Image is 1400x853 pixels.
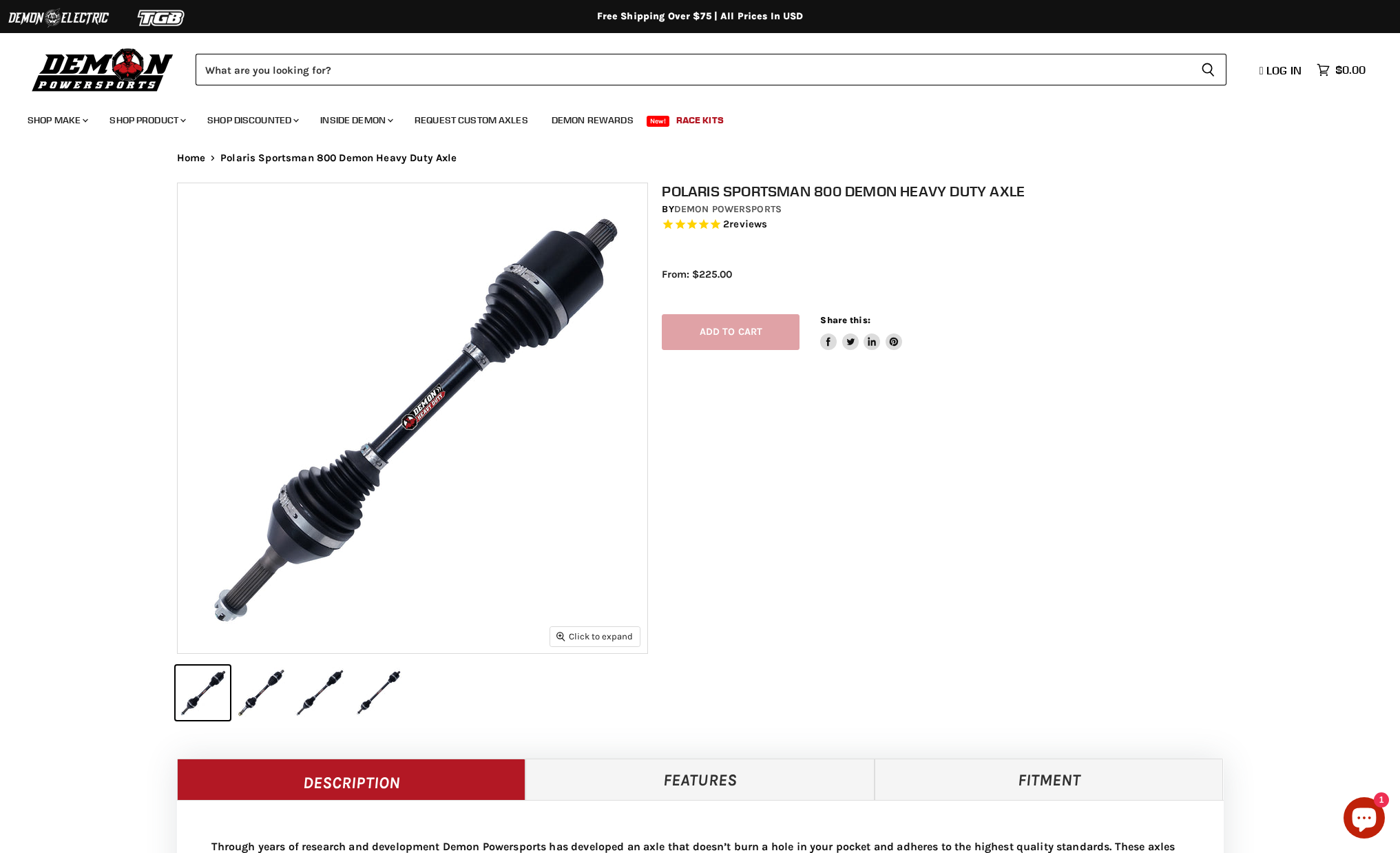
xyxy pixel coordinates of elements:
span: From: $225.00 [662,268,732,280]
button: Click to expand [550,627,640,646]
img: Demon Electric Logo 2 [7,5,110,31]
nav: Breadcrumbs [149,152,1251,164]
a: Race Kits [666,106,734,134]
ul: Main menu [17,101,1362,134]
a: Fitment [875,759,1224,800]
button: IMAGE thumbnail [293,666,347,720]
a: Request Custom Axles [404,106,539,134]
form: Product [196,54,1226,85]
span: Log in [1266,63,1302,77]
img: Demon Powersports [28,45,178,94]
input: Search [196,54,1190,85]
button: IMAGE thumbnail [176,666,230,720]
span: reviews [729,218,767,230]
a: Shop Make [17,106,96,134]
a: Description [177,759,526,800]
a: Demon Rewards [541,106,644,134]
button: IMAGE thumbnail [234,666,289,720]
aside: Share this: [820,314,902,351]
button: IMAGE thumbnail [351,666,406,720]
a: $0.00 [1310,60,1372,80]
a: Log in [1253,64,1310,76]
div: Free Shipping Over $75 | All Prices In USD [149,10,1251,23]
span: Polaris Sportsman 800 Demon Heavy Duty Axle [220,152,457,164]
a: Shop Discounted [197,106,307,134]
img: TGB Logo 2 [110,5,213,31]
a: Inside Demon [310,106,401,134]
span: Rated 5.0 out of 5 stars 2 reviews [662,218,1237,232]
span: Share this: [820,315,870,325]
span: New! [647,116,670,127]
img: IMAGE [178,183,647,653]
button: Search [1190,54,1226,85]
h1: Polaris Sportsman 800 Demon Heavy Duty Axle [662,183,1237,200]
a: Features [525,759,875,800]
span: Click to expand [556,631,633,641]
div: by [662,202,1237,217]
a: Demon Powersports [674,203,782,215]
a: Shop Product [99,106,194,134]
span: 2 reviews [723,218,767,230]
span: $0.00 [1335,63,1366,76]
a: Home [177,152,206,164]
inbox-online-store-chat: Shopify online store chat [1339,797,1389,842]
